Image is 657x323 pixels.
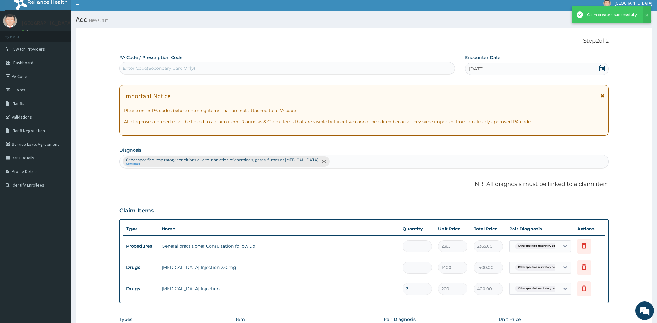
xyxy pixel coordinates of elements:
[3,14,17,28] img: User Image
[119,147,141,153] label: Diagnosis
[119,180,609,188] p: NB: All diagnosis must be linked to a claim item
[615,0,652,6] span: [GEOGRAPHIC_DATA]
[124,119,604,125] p: All diagnoses entered must be linked to a claim item. Diagnosis & Claim Items that are visible bu...
[13,87,25,93] span: Claims
[126,162,318,166] small: Confirmed
[3,169,118,190] textarea: Type your message and hit 'Enter'
[159,283,400,295] td: [MEDICAL_DATA] Injection
[471,223,506,235] th: Total Price
[465,54,501,61] label: Encounter Date
[574,223,605,235] th: Actions
[399,223,435,235] th: Quantity
[123,283,159,295] td: Drugs
[234,316,245,322] label: Item
[123,65,195,71] div: Enter Code(Secondary Care Only)
[119,54,183,61] label: PA Code / Prescription Code
[159,240,400,252] td: General practitioner Consultation follow up
[159,223,400,235] th: Name
[587,11,637,18] div: Claim created successfully
[123,262,159,273] td: Drugs
[13,128,45,133] span: Tariff Negotiation
[119,208,154,214] h3: Claim Items
[126,157,318,162] p: Other specified respiratory conditions due to inhalation of chemicals, gases, fumes or [MEDICAL_D...
[22,20,73,26] p: [GEOGRAPHIC_DATA]
[435,223,471,235] th: Unit Price
[124,107,604,114] p: Please enter PA codes before entering items that are not attached to a PA code
[11,31,25,46] img: d_794563401_company_1708531726252_794563401
[119,38,609,44] p: Step 2 of 2
[124,93,170,99] h1: Important Notice
[101,3,116,18] div: Minimize live chat window
[22,29,36,33] a: Online
[36,78,85,140] span: We're online!
[321,159,327,164] span: remove selection option
[13,46,45,52] span: Switch Providers
[499,316,521,322] label: Unit Price
[119,317,132,322] label: Types
[32,35,104,43] div: Chat with us now
[13,60,33,65] span: Dashboard
[123,223,159,234] th: Type
[76,15,652,23] h1: Add
[515,243,560,249] span: Other specified respiratory co...
[384,316,416,322] label: Pair Diagnosis
[123,241,159,252] td: Procedures
[13,101,24,106] span: Tariffs
[88,18,109,23] small: New Claim
[159,261,400,274] td: [MEDICAL_DATA] Injection 250mg
[469,66,484,72] span: [DATE]
[515,264,560,271] span: Other specified respiratory co...
[506,223,574,235] th: Pair Diagnosis
[515,286,560,292] span: Other specified respiratory co...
